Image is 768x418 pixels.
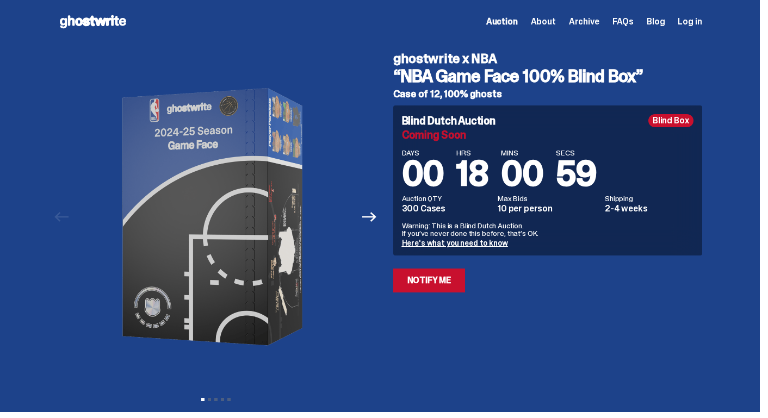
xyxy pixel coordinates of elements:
span: 18 [456,151,488,196]
button: View slide 4 [221,398,224,401]
h4: ghostwrite x NBA [393,52,702,65]
span: HRS [456,149,488,157]
div: Blind Box [648,114,693,127]
span: 00 [501,151,543,196]
p: Warning: This is a Blind Dutch Auction. If you’ve never done this before, that’s OK. [402,222,693,237]
span: 00 [402,151,444,196]
a: Archive [569,17,599,26]
h5: Case of 12, 100% ghosts [393,89,702,99]
div: Coming Soon [402,129,693,140]
dd: 300 Cases [402,204,492,213]
span: 59 [556,151,597,196]
span: DAYS [402,149,444,157]
button: View slide 3 [214,398,218,401]
span: SECS [556,149,597,157]
button: View slide 1 [201,398,205,401]
dt: Auction QTY [402,195,492,202]
a: Notify Me [393,269,466,292]
a: Here's what you need to know [402,238,508,248]
a: Auction [486,17,518,26]
button: View slide 5 [227,398,231,401]
button: Next [358,205,382,229]
dd: 2-4 weeks [605,204,693,213]
a: Log in [678,17,702,26]
button: View slide 2 [208,398,211,401]
a: FAQs [612,17,634,26]
h3: “NBA Game Face 100% Blind Box” [393,67,702,85]
dt: Max Bids [498,195,598,202]
img: NBA-Hero-1.png [77,43,355,390]
h4: Blind Dutch Auction [402,115,496,126]
span: MINS [501,149,543,157]
a: Blog [647,17,665,26]
dd: 10 per person [498,204,598,213]
dt: Shipping [605,195,693,202]
a: About [531,17,556,26]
